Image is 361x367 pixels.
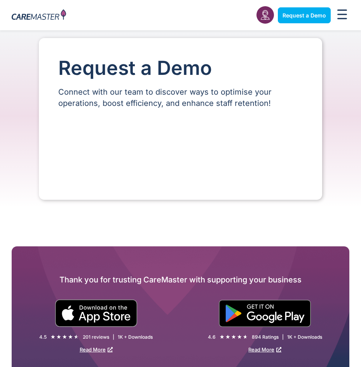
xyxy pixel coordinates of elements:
[74,333,79,341] i: ★
[12,9,66,21] img: CareMaster Logo
[237,333,242,341] i: ★
[335,7,349,24] div: Menu Toggle
[283,12,326,19] span: Request a Demo
[252,334,322,340] div: 894 Ratings | 1K + Downloads
[58,57,303,79] h1: Request a Demo
[225,333,230,341] i: ★
[56,333,61,341] i: ★
[220,333,225,341] i: ★
[231,333,236,341] i: ★
[12,274,349,286] h2: Thank you for trusting CareMaster with supporting your business
[219,300,311,327] img: "Get is on" Black Google play button.
[208,334,216,340] div: 4.6
[51,333,56,341] i: ★
[55,299,138,327] img: small black download on the apple app store button.
[62,333,67,341] i: ★
[248,346,281,353] a: Read More
[39,334,47,340] div: 4.5
[243,333,248,341] i: ★
[220,333,248,341] div: 4.6/5
[58,122,303,180] iframe: Form 0
[68,333,73,341] i: ★
[80,346,113,353] a: Read More
[83,334,153,340] div: 201 reviews | 1K + Downloads
[58,87,303,109] p: Connect with our team to discover ways to optimise your operations, boost efficiency, and enhance...
[278,7,331,23] a: Request a Demo
[51,333,79,341] div: 4.5/5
